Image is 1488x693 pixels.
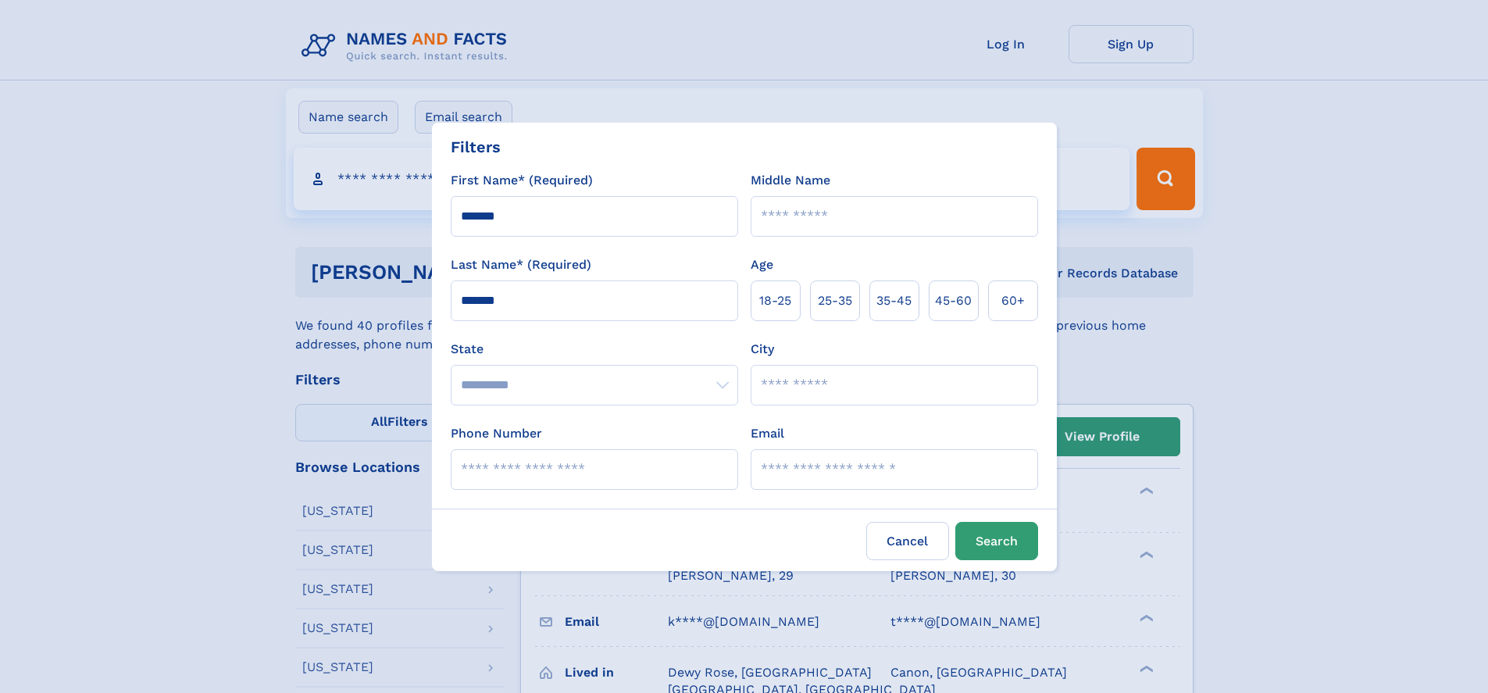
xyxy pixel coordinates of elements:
label: State [451,340,738,359]
span: 35‑45 [876,291,912,310]
span: 25‑35 [818,291,852,310]
span: 18‑25 [759,291,791,310]
span: 45‑60 [935,291,972,310]
label: Cancel [866,522,949,560]
label: First Name* (Required) [451,171,593,190]
span: 60+ [1001,291,1025,310]
label: Middle Name [751,171,830,190]
label: Age [751,255,773,274]
label: Email [751,424,784,443]
button: Search [955,522,1038,560]
label: City [751,340,774,359]
label: Last Name* (Required) [451,255,591,274]
div: Filters [451,135,501,159]
label: Phone Number [451,424,542,443]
